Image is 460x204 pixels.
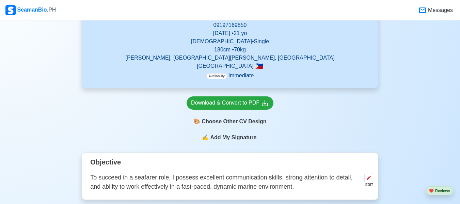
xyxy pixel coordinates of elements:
p: [DATE] • 21 yo [90,29,370,37]
span: Availability [206,73,227,79]
div: Objective [90,156,370,170]
button: heartReviews [426,186,453,195]
div: EDIT [362,182,373,187]
span: sign [202,134,209,142]
p: Immediate [206,72,254,80]
div: Choose Other CV Design [187,115,273,128]
p: [GEOGRAPHIC_DATA] [90,62,370,70]
a: Download & Convert to PDF [187,96,273,110]
p: To succeed in a seafarer role, I possess excellent communication skills, strong attention to deta... [90,173,362,191]
span: heart [429,189,434,193]
div: Download & Convert to PDF [191,99,269,107]
div: SeamanBio [5,5,56,15]
p: 180 cm • 70 kg [90,46,370,54]
span: paint [193,117,200,126]
span: .PH [47,7,56,13]
img: Logo [5,5,16,15]
p: 09197169850 [90,21,370,29]
p: [PERSON_NAME], [GEOGRAPHIC_DATA][PERSON_NAME], [GEOGRAPHIC_DATA] [90,54,370,62]
p: [DEMOGRAPHIC_DATA] • Single [90,37,370,46]
span: Messages [427,6,453,14]
span: Add My Signature [209,134,258,142]
span: 🇵🇭 [255,63,263,69]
